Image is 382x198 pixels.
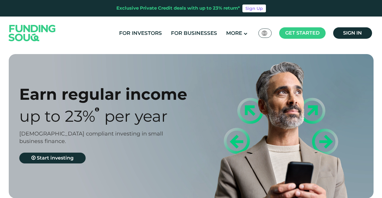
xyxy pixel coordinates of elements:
[226,30,242,36] span: More
[19,85,202,104] div: Earn regular income
[19,107,95,126] span: Up to 23%
[37,155,74,161] span: Start investing
[169,28,219,38] a: For Businesses
[3,18,62,48] img: Logo
[104,107,168,126] span: Per Year
[333,27,372,39] a: Sign in
[343,30,362,36] span: Sign in
[19,153,86,163] a: Start investing
[118,28,163,38] a: For Investors
[285,30,320,36] span: Get started
[116,5,240,12] div: Exclusive Private Credit deals with up to 23% return*
[242,5,266,12] a: Sign Up
[19,130,163,145] span: [DEMOGRAPHIC_DATA] compliant investing in small business finance.
[95,107,99,112] i: 23% IRR (expected) ~ 15% Net yield (expected)
[262,31,267,36] img: SA Flag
